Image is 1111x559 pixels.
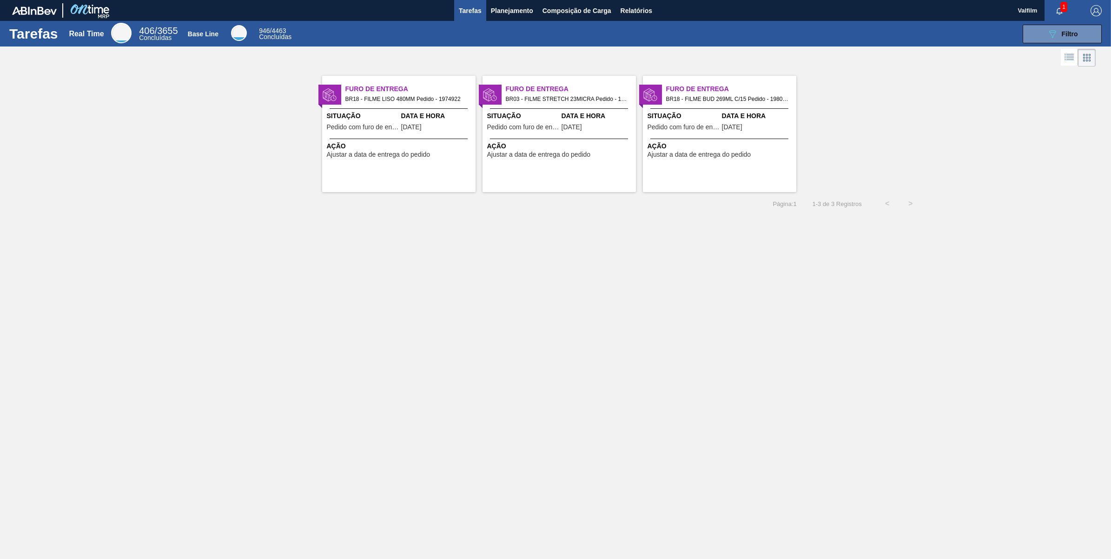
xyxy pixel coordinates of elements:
div: Real Time [139,27,178,41]
span: Situação [648,111,720,121]
div: Real Time [69,30,104,38]
span: Furo de Entrega [666,84,796,94]
span: BR18 - FILME BUD 269ML C/15 Pedido - 1980569 [666,94,789,104]
div: Visão em Lista [1061,49,1078,67]
span: 946 [259,27,270,34]
span: Pedido com furo de entrega [327,124,399,131]
div: Base Line [231,25,247,41]
img: status [323,88,337,102]
span: 01/09/2025, [562,124,582,131]
span: 01/09/2025, [401,124,422,131]
img: TNhmsLtSVTkK8tSr43FrP2fwEKptu5GPRR3wAAAABJRU5ErkJggg== [12,7,57,15]
button: Notificações [1045,4,1074,17]
img: status [483,88,497,102]
span: Composição de Carga [542,5,611,16]
div: Base Line [259,28,291,40]
span: Pedido com furo de entrega [487,124,559,131]
span: 1 [1060,2,1067,12]
span: BR03 - FILME STRETCH 23MICRA Pedido - 1997784 [506,94,628,104]
span: BR18 - FILME LISO 480MM Pedido - 1974922 [345,94,468,104]
span: Ação [487,141,634,151]
span: 406 [139,26,154,36]
h1: Tarefas [9,28,58,39]
span: Data e Hora [401,111,473,121]
span: Furo de Entrega [345,84,476,94]
span: / 4463 [259,27,286,34]
span: 01/09/2025, [722,124,742,131]
img: status [643,88,657,102]
span: Ajustar a data de entrega do pedido [487,151,591,158]
div: Real Time [111,23,132,43]
span: 1 - 3 de 3 Registros [811,200,862,207]
span: Ação [327,141,473,151]
span: / 3655 [139,26,178,36]
span: Filtro [1062,30,1078,38]
span: Data e Hora [722,111,794,121]
span: Tarefas [459,5,482,16]
span: Ajustar a data de entrega do pedido [648,151,751,158]
span: Pedido com furo de entrega [648,124,720,131]
span: Relatórios [621,5,652,16]
span: Concluídas [139,34,172,41]
img: Logout [1091,5,1102,16]
button: > [899,192,922,215]
span: Ajustar a data de entrega do pedido [327,151,430,158]
span: Situação [487,111,559,121]
div: Visão em Cards [1078,49,1096,67]
span: Concluídas [259,33,291,40]
div: Base Line [188,30,218,38]
span: Ação [648,141,794,151]
button: < [876,192,899,215]
span: Data e Hora [562,111,634,121]
span: Situação [327,111,399,121]
span: Planejamento [491,5,533,16]
span: Página : 1 [773,200,796,207]
button: Filtro [1023,25,1102,43]
span: Furo de Entrega [506,84,636,94]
